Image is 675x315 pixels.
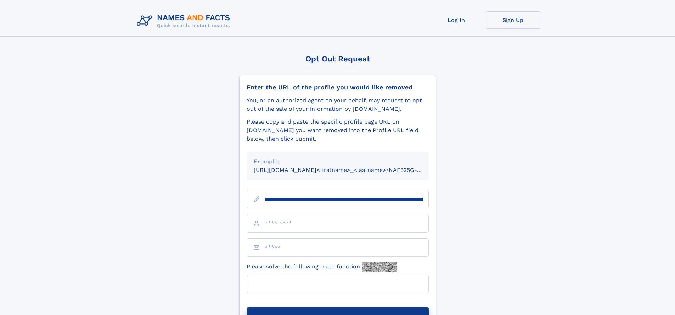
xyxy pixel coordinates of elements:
[254,157,422,166] div: Example:
[428,11,485,29] a: Log In
[247,262,397,272] label: Please solve the following math function:
[485,11,541,29] a: Sign Up
[247,83,429,91] div: Enter the URL of the profile you would like removed
[254,167,442,173] small: [URL][DOMAIN_NAME]<firstname>_<lastname>/NAF325G-xxxxxxxx
[239,54,436,63] div: Opt Out Request
[247,118,429,143] div: Please copy and paste the specific profile page URL on [DOMAIN_NAME] you want removed into the Pr...
[247,96,429,113] div: You, or an authorized agent on your behalf, may request to opt-out of the sale of your informatio...
[134,11,236,31] img: Logo Names and Facts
